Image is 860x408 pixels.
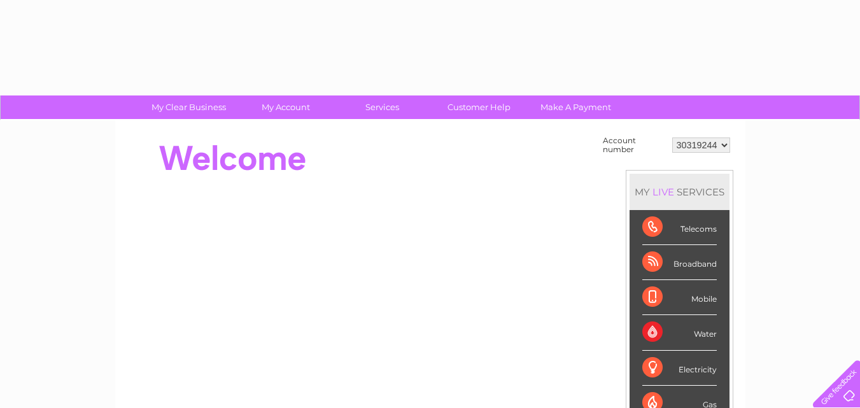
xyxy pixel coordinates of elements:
[426,95,532,119] a: Customer Help
[600,133,669,157] td: Account number
[330,95,435,119] a: Services
[642,210,717,245] div: Telecoms
[642,351,717,386] div: Electricity
[136,95,241,119] a: My Clear Business
[650,186,677,198] div: LIVE
[523,95,628,119] a: Make A Payment
[630,174,730,210] div: MY SERVICES
[642,315,717,350] div: Water
[642,280,717,315] div: Mobile
[233,95,338,119] a: My Account
[642,245,717,280] div: Broadband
